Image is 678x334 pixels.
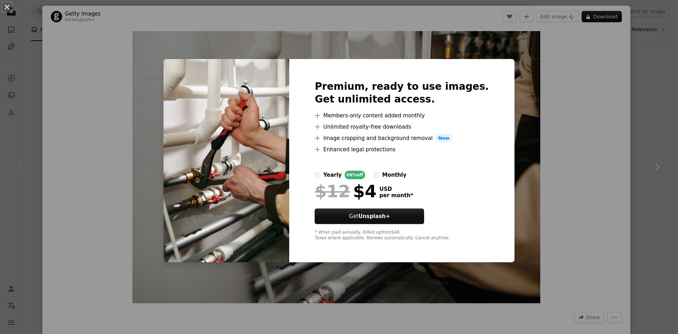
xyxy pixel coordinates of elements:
[163,59,289,263] img: premium_photo-1663045495725-89f23b57cfc5
[315,145,489,154] li: Enhanced legal protections
[315,209,424,224] button: GetUnsplash+
[315,182,350,200] span: $12
[379,186,413,192] span: USD
[315,134,489,142] li: Image cropping and background removal
[358,213,390,219] strong: Unsplash+
[374,172,379,178] input: monthly
[345,171,365,179] div: 66% off
[315,80,489,106] h2: Premium, ready to use images. Get unlimited access.
[315,123,489,131] li: Unlimited royalty-free downloads
[379,192,413,199] span: per month *
[315,172,320,178] input: yearly66%off
[382,171,406,179] div: monthly
[315,230,489,241] div: * When paid annually, billed upfront $48 Taxes where applicable. Renews automatically. Cancel any...
[435,134,452,142] span: New
[315,111,489,120] li: Members-only content added monthly
[315,182,376,200] div: $4
[323,171,341,179] div: yearly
